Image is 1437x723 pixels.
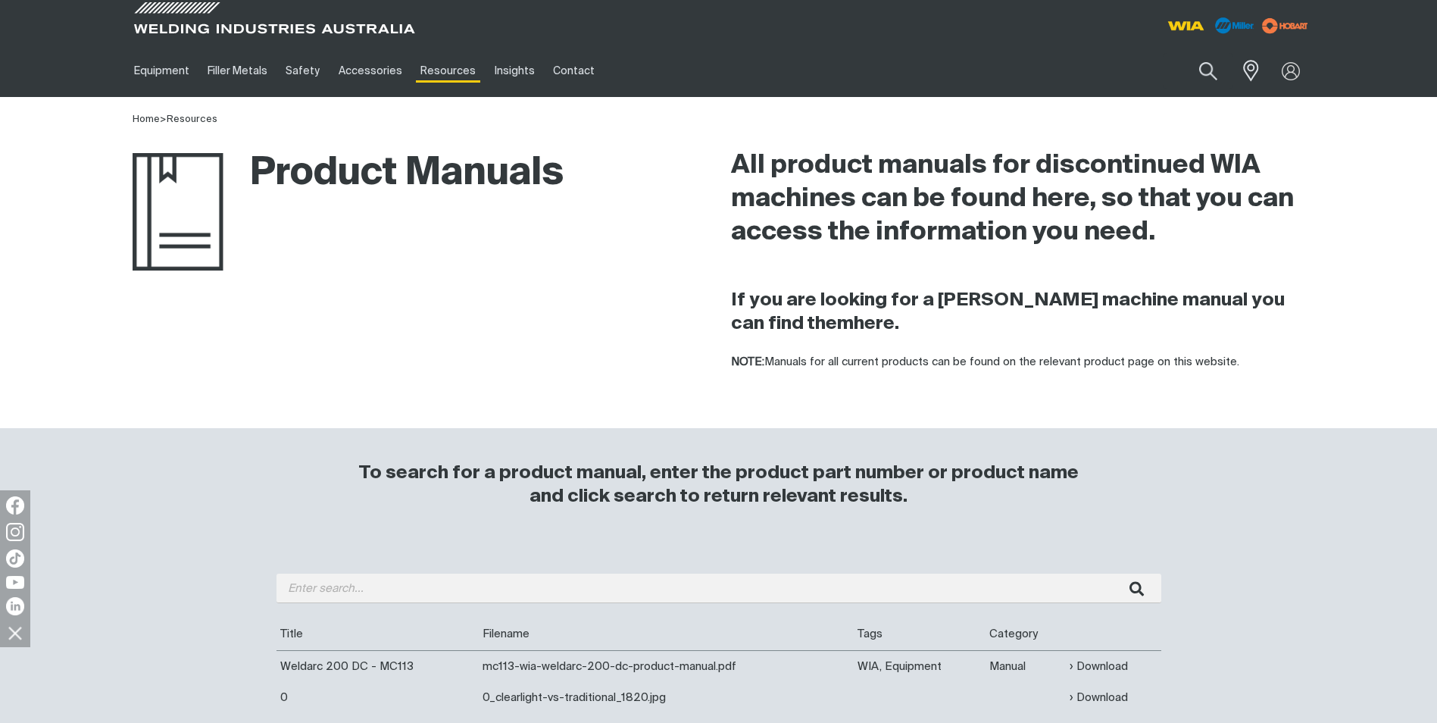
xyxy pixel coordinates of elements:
[731,291,1285,333] strong: If you are looking for a [PERSON_NAME] machine manual you can find them
[6,523,24,541] img: Instagram
[133,149,564,199] h1: Product Manuals
[485,45,543,97] a: Insights
[276,682,479,713] td: 0
[1163,53,1233,89] input: Product name or item number...
[731,149,1305,249] h2: All product manuals for discontinued WIA machines can be found here, so that you can access the i...
[125,45,198,97] a: Equipment
[544,45,604,97] a: Contact
[160,114,167,124] span: >
[1257,14,1313,37] img: miller
[986,650,1066,682] td: Manual
[276,574,1161,603] input: Enter search...
[479,682,854,713] td: 0_clearlight-vs-traditional_1820.jpg
[352,462,1086,509] h3: To search for a product manual, enter the product part number or product name and click search to...
[2,620,28,646] img: hide socials
[167,114,217,124] a: Resources
[198,45,276,97] a: Filler Metals
[1070,689,1128,706] a: Download
[479,650,854,682] td: mc113-wia-weldarc-200-dc-product-manual.pdf
[6,576,24,589] img: YouTube
[986,618,1066,650] th: Category
[411,45,485,97] a: Resources
[479,618,854,650] th: Filename
[854,650,986,682] td: WIA, Equipment
[731,356,764,368] strong: NOTE:
[276,650,479,682] td: Weldarc 200 DC - MC113
[6,597,24,615] img: LinkedIn
[1182,53,1234,89] button: Search products
[133,114,160,124] a: Home
[330,45,411,97] a: Accessories
[125,45,1016,97] nav: Main
[854,315,899,333] a: here.
[276,618,479,650] th: Title
[1070,658,1128,675] a: Download
[6,549,24,568] img: TikTok
[854,618,986,650] th: Tags
[731,354,1305,371] p: Manuals for all current products can be found on the relevant product page on this website.
[276,45,329,97] a: Safety
[6,496,24,515] img: Facebook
